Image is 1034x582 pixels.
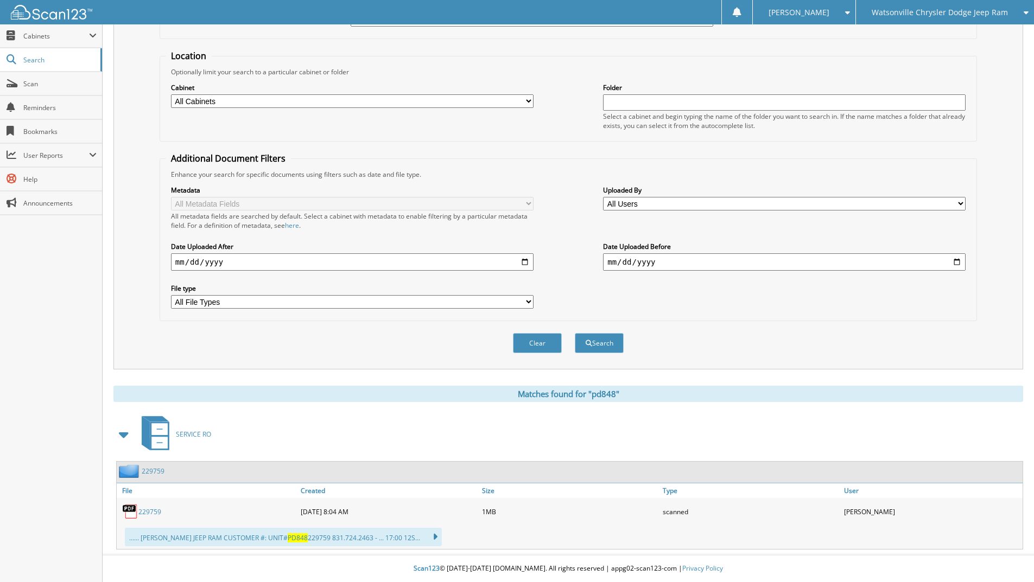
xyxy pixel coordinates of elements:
a: Type [660,483,841,498]
div: [DATE] 8:04 AM [298,501,479,522]
span: [PERSON_NAME] [769,9,829,16]
a: User [841,483,1023,498]
img: PDF.png [122,503,138,520]
iframe: Chat Widget [980,530,1034,582]
label: File type [171,284,534,293]
img: scan123-logo-white.svg [11,5,92,20]
div: scanned [660,501,841,522]
div: ...... [PERSON_NAME] JEEP RAM CUSTOMER #: UNIT# 229759 831.724.2463 - ... 17:00 12S... [125,528,442,546]
a: SERVICE RO [135,413,211,456]
legend: Location [166,50,212,62]
a: Size [479,483,661,498]
label: Date Uploaded After [171,242,534,251]
span: Search [23,55,95,65]
a: 229759 [142,466,164,476]
span: Help [23,175,97,184]
a: 229759 [138,507,161,516]
label: Cabinet [171,83,534,92]
button: Search [575,333,624,353]
a: here [285,221,299,230]
label: Uploaded By [603,186,966,195]
div: Select a cabinet and begin typing the name of the folder you want to search in. If the name match... [603,112,966,130]
input: end [603,253,966,271]
span: PD848 [288,533,308,542]
span: Scan [23,79,97,88]
img: folder2.png [119,464,142,478]
span: Bookmarks [23,127,97,136]
div: Optionally limit your search to a particular cabinet or folder [166,67,971,76]
label: Folder [603,83,966,92]
span: User Reports [23,151,89,160]
a: Created [298,483,479,498]
label: Metadata [171,186,534,195]
span: Announcements [23,199,97,208]
span: Cabinets [23,31,89,41]
div: Matches found for "pd848" [113,386,1023,402]
a: File [117,483,298,498]
div: All metadata fields are searched by default. Select a cabinet with metadata to enable filtering b... [171,212,534,230]
div: 1MB [479,501,661,522]
div: © [DATE]-[DATE] [DOMAIN_NAME]. All rights reserved | appg02-scan123-com | [103,555,1034,582]
div: [PERSON_NAME] [841,501,1023,522]
span: Watsonville Chrysler Dodge Jeep Ram [872,9,1008,16]
button: Clear [513,333,562,353]
span: SERVICE RO [176,430,211,439]
label: Date Uploaded Before [603,242,966,251]
span: Reminders [23,103,97,112]
a: Privacy Policy [682,564,723,573]
legend: Additional Document Filters [166,152,291,164]
input: start [171,253,534,271]
span: Scan123 [414,564,440,573]
div: Enhance your search for specific documents using filters such as date and file type. [166,170,971,179]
